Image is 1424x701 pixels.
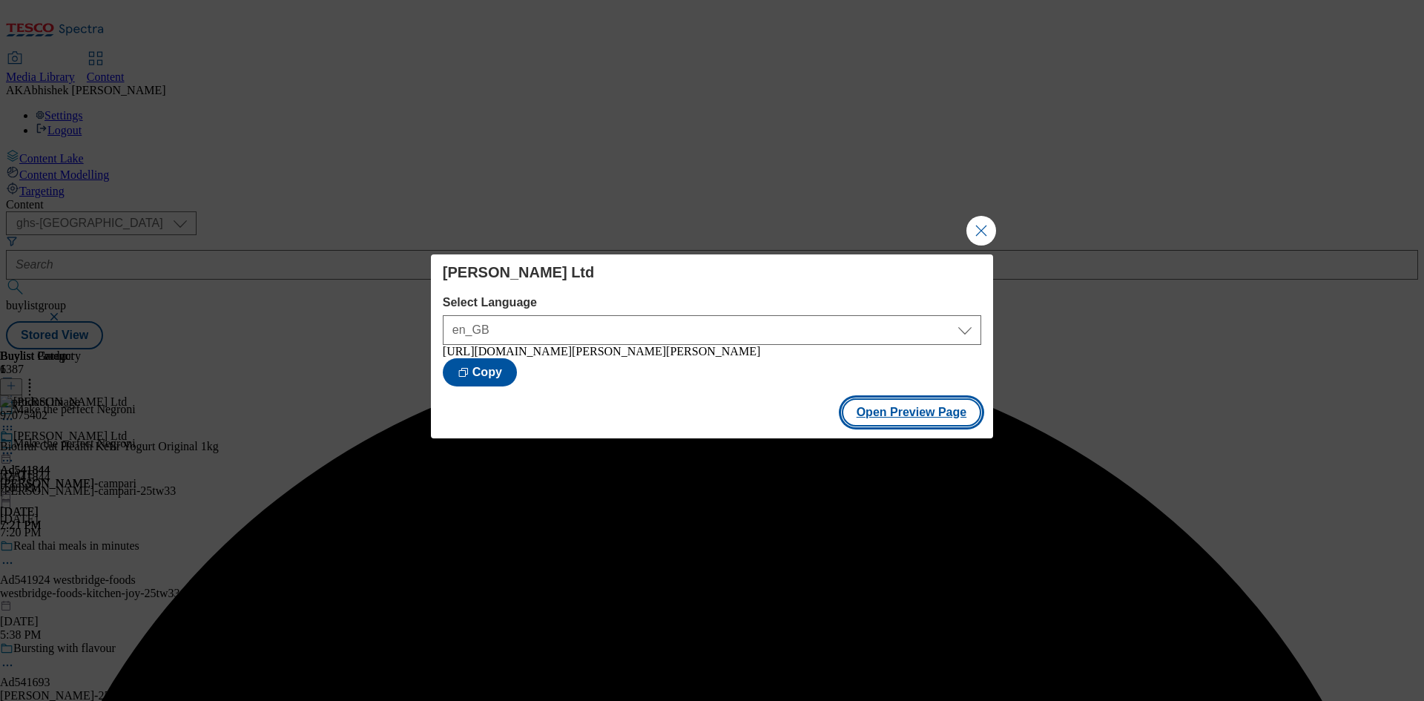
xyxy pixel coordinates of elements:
[966,216,996,246] button: Close Modal
[842,398,982,427] button: Open Preview Page
[443,358,517,386] button: Copy
[443,345,981,358] div: [URL][DOMAIN_NAME][PERSON_NAME][PERSON_NAME]
[443,296,981,309] label: Select Language
[443,263,981,281] h4: [PERSON_NAME] Ltd
[431,254,993,438] div: Modal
